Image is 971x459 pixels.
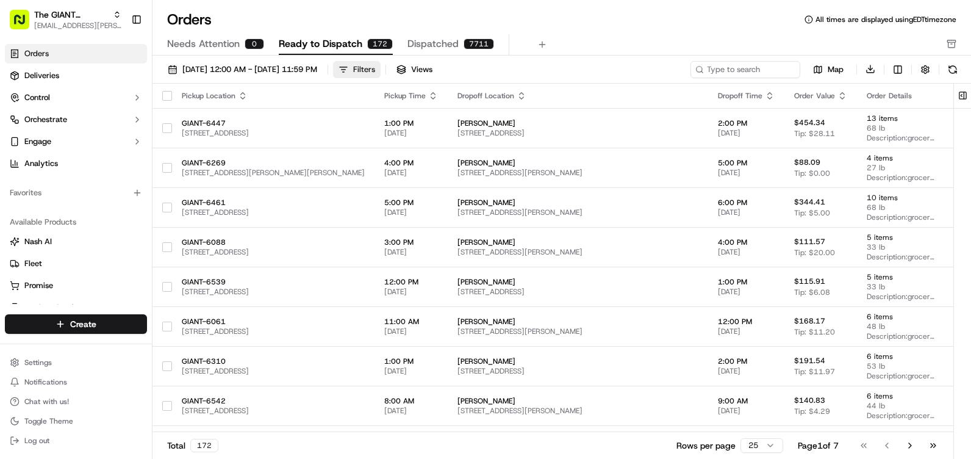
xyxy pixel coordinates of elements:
[182,287,365,297] span: [STREET_ADDRESS]
[457,91,698,101] div: Dropoff Location
[464,38,494,49] div: 7711
[5,66,147,85] a: Deliveries
[182,168,365,178] span: [STREET_ADDRESS][PERSON_NAME][PERSON_NAME]
[867,401,934,411] span: 44 lb
[794,129,835,139] span: Tip: $28.11
[867,133,934,143] span: Description: grocery bags
[182,396,365,406] span: GIANT-6542
[718,118,775,128] span: 2:00 PM
[182,317,365,327] span: GIANT-6061
[182,356,365,366] span: GIANT-6310
[794,118,825,128] span: $454.34
[7,172,98,194] a: 📗Knowledge Base
[167,10,212,29] h1: Orders
[41,129,154,139] div: We're available if you need us!
[867,173,934,183] span: Description: grocery bags
[24,177,93,189] span: Knowledge Base
[718,277,775,287] span: 1:00 PM
[10,258,142,269] a: Fleet
[333,61,381,78] button: Filters
[794,356,825,366] span: $191.54
[167,37,240,51] span: Needs Attention
[384,168,438,178] span: [DATE]
[718,91,775,101] div: Dropoff Time
[867,91,934,101] div: Order Details
[24,258,42,269] span: Fleet
[384,406,438,416] span: [DATE]
[718,366,775,376] span: [DATE]
[867,361,934,371] span: 53 lb
[457,366,698,376] span: [STREET_ADDRESS]
[24,377,67,387] span: Notifications
[457,406,698,416] span: [STREET_ADDRESS][PERSON_NAME]
[867,411,934,421] span: Description: grocery bags
[5,298,147,317] button: Product Catalog
[794,237,825,247] span: $111.57
[182,366,365,376] span: [STREET_ADDRESS]
[867,233,934,242] span: 5 items
[384,287,438,297] span: [DATE]
[24,280,53,291] span: Promise
[457,198,698,208] span: [PERSON_NAME]
[867,193,934,203] span: 10 items
[794,276,825,286] span: $115.91
[805,62,851,77] button: Map
[34,9,108,21] span: The GIANT Company
[867,203,934,212] span: 68 lb
[457,237,698,247] span: [PERSON_NAME]
[5,314,147,334] button: Create
[867,352,934,361] span: 6 items
[794,208,830,218] span: Tip: $5.00
[794,316,825,326] span: $168.17
[794,367,835,377] span: Tip: $11.97
[718,158,775,168] span: 5:00 PM
[718,128,775,138] span: [DATE]
[794,168,830,178] span: Tip: $0.00
[384,128,438,138] span: [DATE]
[457,327,698,336] span: [STREET_ADDRESS][PERSON_NAME]
[798,439,839,452] div: Page 1 of 7
[457,277,698,287] span: [PERSON_NAME]
[12,12,37,37] img: Nash
[690,61,800,78] input: Type to search
[12,117,34,139] img: 1736555255976-a54dd68f-1ca7-489b-9aae-adbdc363a1c4
[24,436,49,446] span: Log out
[279,37,362,51] span: Ready to Dispatch
[718,327,775,336] span: [DATE]
[676,439,736,452] p: Rows per page
[182,128,365,138] span: [STREET_ADDRESS]
[24,92,50,103] span: Control
[384,356,438,366] span: 1:00 PM
[384,198,438,208] span: 5:00 PM
[457,317,698,327] span: [PERSON_NAME]
[5,254,147,273] button: Fleet
[5,110,147,129] button: Orchestrate
[815,15,956,24] span: All times are displayed using EDT timezone
[32,79,220,92] input: Got a question? Start typing here...
[794,157,820,167] span: $88.09
[5,88,147,107] button: Control
[457,128,698,138] span: [STREET_ADDRESS]
[867,114,934,123] span: 13 items
[103,178,113,188] div: 💻
[718,287,775,297] span: [DATE]
[24,48,49,59] span: Orders
[407,37,459,51] span: Dispatched
[867,272,934,282] span: 5 items
[24,136,51,147] span: Engage
[167,439,218,452] div: Total
[182,327,365,336] span: [STREET_ADDRESS]
[718,237,775,247] span: 4:00 PM
[34,21,121,31] button: [EMAIL_ADDRESS][PERSON_NAME][DOMAIN_NAME]
[24,70,59,81] span: Deliveries
[794,248,835,258] span: Tip: $20.00
[24,158,58,169] span: Analytics
[457,396,698,406] span: [PERSON_NAME]
[5,154,147,173] a: Analytics
[457,158,698,168] span: [PERSON_NAME]
[718,406,775,416] span: [DATE]
[457,168,698,178] span: [STREET_ADDRESS][PERSON_NAME]
[794,407,830,416] span: Tip: $4.29
[98,172,201,194] a: 💻API Documentation
[384,247,438,257] span: [DATE]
